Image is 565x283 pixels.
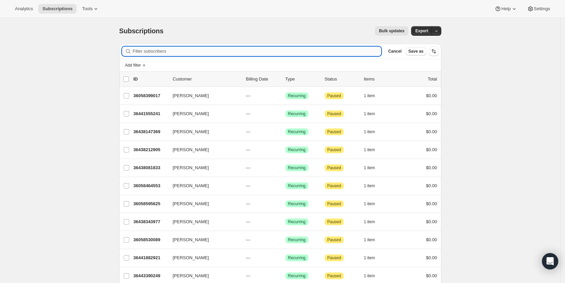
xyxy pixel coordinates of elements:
[364,76,398,83] div: Items
[364,111,375,117] span: 1 item
[173,200,209,207] span: [PERSON_NAME]
[169,126,237,137] button: [PERSON_NAME]
[364,271,383,281] button: 1 item
[429,47,439,56] button: Sort the results
[501,6,510,12] span: Help
[173,218,209,225] span: [PERSON_NAME]
[169,270,237,281] button: [PERSON_NAME]
[408,49,424,54] span: Save as
[364,91,383,101] button: 1 item
[246,76,280,83] p: Billing Date
[426,273,437,278] span: $0.00
[288,237,306,243] span: Recurring
[134,253,437,263] div: 36441882921[PERSON_NAME]---SuccessRecurringAttentionPaused1 item$0.00
[173,182,209,189] span: [PERSON_NAME]
[411,26,432,36] button: Export
[327,165,341,171] span: Paused
[134,218,167,225] p: 36438343977
[134,236,167,243] p: 36058530089
[288,93,306,99] span: Recurring
[11,4,37,14] button: Analytics
[173,128,209,135] span: [PERSON_NAME]
[364,235,383,245] button: 1 item
[173,236,209,243] span: [PERSON_NAME]
[364,255,375,261] span: 1 item
[134,200,167,207] p: 36058595625
[364,165,375,171] span: 1 item
[246,237,250,242] span: ---
[134,91,437,101] div: 36058399017[PERSON_NAME]---SuccessRecurringAttentionPaused1 item$0.00
[288,165,306,171] span: Recurring
[134,271,437,281] div: 36443390249[PERSON_NAME]---SuccessRecurringAttentionPaused1 item$0.00
[173,110,209,117] span: [PERSON_NAME]
[426,219,437,224] span: $0.00
[246,111,250,116] span: ---
[169,180,237,191] button: [PERSON_NAME]
[134,146,167,153] p: 36438212905
[288,219,306,225] span: Recurring
[119,27,164,35] span: Subscriptions
[134,235,437,245] div: 36058530089[PERSON_NAME]---SuccessRecurringAttentionPaused1 item$0.00
[38,4,77,14] button: Subscriptions
[169,90,237,101] button: [PERSON_NAME]
[169,108,237,119] button: [PERSON_NAME]
[246,273,250,278] span: ---
[426,129,437,134] span: $0.00
[364,129,375,135] span: 1 item
[426,93,437,98] span: $0.00
[173,146,209,153] span: [PERSON_NAME]
[490,4,521,14] button: Help
[288,255,306,261] span: Recurring
[173,272,209,279] span: [PERSON_NAME]
[428,76,437,83] p: Total
[288,129,306,135] span: Recurring
[364,201,375,207] span: 1 item
[134,182,167,189] p: 36058464553
[134,199,437,209] div: 36058595625[PERSON_NAME]---SuccessRecurringAttentionPaused1 item$0.00
[134,128,167,135] p: 36438147369
[327,129,341,135] span: Paused
[364,237,375,243] span: 1 item
[134,254,167,261] p: 36441882921
[78,4,103,14] button: Tools
[388,49,401,54] span: Cancel
[125,63,141,68] span: Add filter
[246,129,250,134] span: ---
[173,164,209,171] span: [PERSON_NAME]
[134,110,167,117] p: 36441555241
[364,219,375,225] span: 1 item
[327,201,341,207] span: Paused
[134,164,167,171] p: 36438081833
[327,147,341,153] span: Paused
[542,253,558,269] div: Open Intercom Messenger
[426,111,437,116] span: $0.00
[134,145,437,155] div: 36438212905[PERSON_NAME]---SuccessRecurringAttentionPaused1 item$0.00
[406,47,426,55] button: Save as
[134,109,437,119] div: 36441555241[PERSON_NAME]---SuccessRecurringAttentionPaused1 item$0.00
[169,234,237,245] button: [PERSON_NAME]
[288,201,306,207] span: Recurring
[426,165,437,170] span: $0.00
[246,201,250,206] span: ---
[15,6,33,12] span: Analytics
[364,163,383,173] button: 1 item
[523,4,554,14] button: Settings
[246,93,250,98] span: ---
[134,163,437,173] div: 36438081833[PERSON_NAME]---SuccessRecurringAttentionPaused1 item$0.00
[375,26,408,36] button: Bulk updates
[426,147,437,152] span: $0.00
[364,183,375,189] span: 1 item
[246,147,250,152] span: ---
[246,183,250,188] span: ---
[327,93,341,99] span: Paused
[288,111,306,117] span: Recurring
[246,219,250,224] span: ---
[364,199,383,209] button: 1 item
[288,273,306,279] span: Recurring
[327,219,341,225] span: Paused
[426,201,437,206] span: $0.00
[327,273,341,279] span: Paused
[134,217,437,227] div: 36438343977[PERSON_NAME]---SuccessRecurringAttentionPaused1 item$0.00
[364,147,375,153] span: 1 item
[325,76,359,83] p: Status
